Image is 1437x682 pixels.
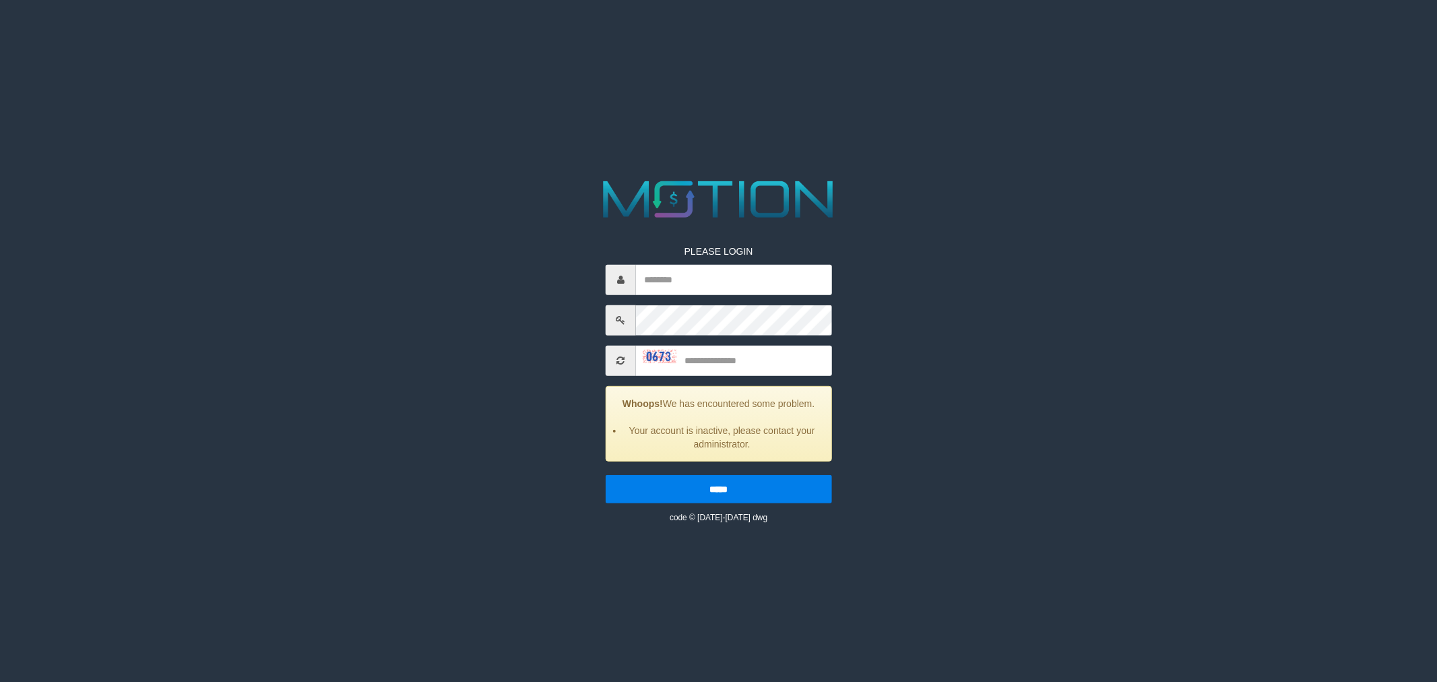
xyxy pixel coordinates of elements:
[593,175,844,224] img: MOTION_logo.png
[670,512,767,522] small: code © [DATE]-[DATE] dwg
[643,350,676,363] img: captcha
[606,244,832,257] p: PLEASE LOGIN
[606,385,832,461] div: We has encountered some problem.
[623,423,821,450] li: Your account is inactive, please contact your administrator.
[622,398,663,408] strong: Whoops!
